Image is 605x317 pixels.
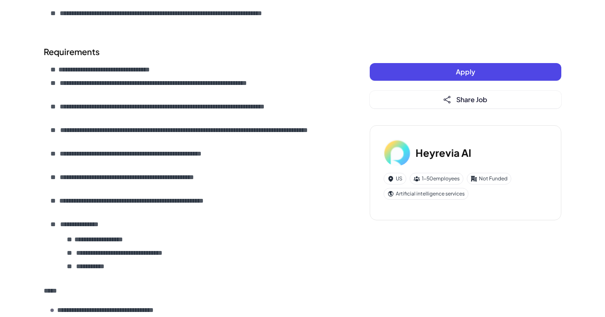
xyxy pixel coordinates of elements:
[456,67,475,76] span: Apply
[370,63,561,81] button: Apply
[410,173,463,185] div: 1-50 employees
[467,173,511,185] div: Not Funded
[384,139,410,166] img: He
[370,91,561,108] button: Share Job
[384,188,468,200] div: Artificial intelligence services
[44,45,336,58] h2: Requirements
[416,145,471,160] h3: Heyrevia AI
[384,173,406,185] div: US
[456,95,487,104] span: Share Job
